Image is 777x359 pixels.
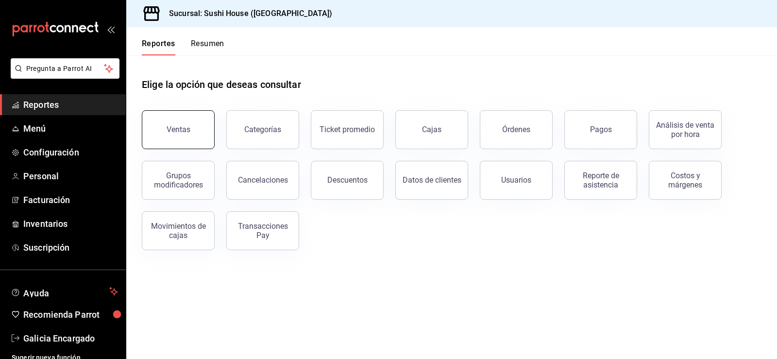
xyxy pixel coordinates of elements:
[142,39,224,55] div: navigation tabs
[327,175,368,185] div: Descuentos
[148,171,208,189] div: Grupos modificadores
[23,146,118,159] span: Configuración
[26,64,104,74] span: Pregunta a Parrot AI
[564,161,637,200] button: Reporte de asistencia
[395,110,468,149] a: Cajas
[161,8,332,19] h3: Sucursal: Sushi House ([GEOGRAPHIC_DATA])
[502,125,530,134] div: Órdenes
[167,125,190,134] div: Ventas
[142,211,215,250] button: Movimientos de cajas
[23,286,105,297] span: Ayuda
[23,193,118,206] span: Facturación
[403,175,461,185] div: Datos de clientes
[142,39,175,55] button: Reportes
[226,161,299,200] button: Cancelaciones
[23,170,118,183] span: Personal
[480,110,553,149] button: Órdenes
[395,161,468,200] button: Datos de clientes
[11,58,119,79] button: Pregunta a Parrot AI
[649,110,722,149] button: Análisis de venta por hora
[23,98,118,111] span: Reportes
[590,125,612,134] div: Pagos
[244,125,281,134] div: Categorías
[564,110,637,149] button: Pagos
[7,70,119,81] a: Pregunta a Parrot AI
[571,171,631,189] div: Reporte de asistencia
[23,122,118,135] span: Menú
[422,124,442,136] div: Cajas
[23,217,118,230] span: Inventarios
[311,110,384,149] button: Ticket promedio
[233,222,293,240] div: Transacciones Pay
[226,110,299,149] button: Categorías
[480,161,553,200] button: Usuarios
[23,332,118,345] span: Galicia Encargado
[655,171,715,189] div: Costos y márgenes
[226,211,299,250] button: Transacciones Pay
[23,241,118,254] span: Suscripción
[142,110,215,149] button: Ventas
[142,161,215,200] button: Grupos modificadores
[501,175,531,185] div: Usuarios
[23,308,118,321] span: Recomienda Parrot
[142,77,301,92] h1: Elige la opción que deseas consultar
[311,161,384,200] button: Descuentos
[238,175,288,185] div: Cancelaciones
[148,222,208,240] div: Movimientos de cajas
[320,125,375,134] div: Ticket promedio
[649,161,722,200] button: Costos y márgenes
[655,120,715,139] div: Análisis de venta por hora
[107,25,115,33] button: open_drawer_menu
[191,39,224,55] button: Resumen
